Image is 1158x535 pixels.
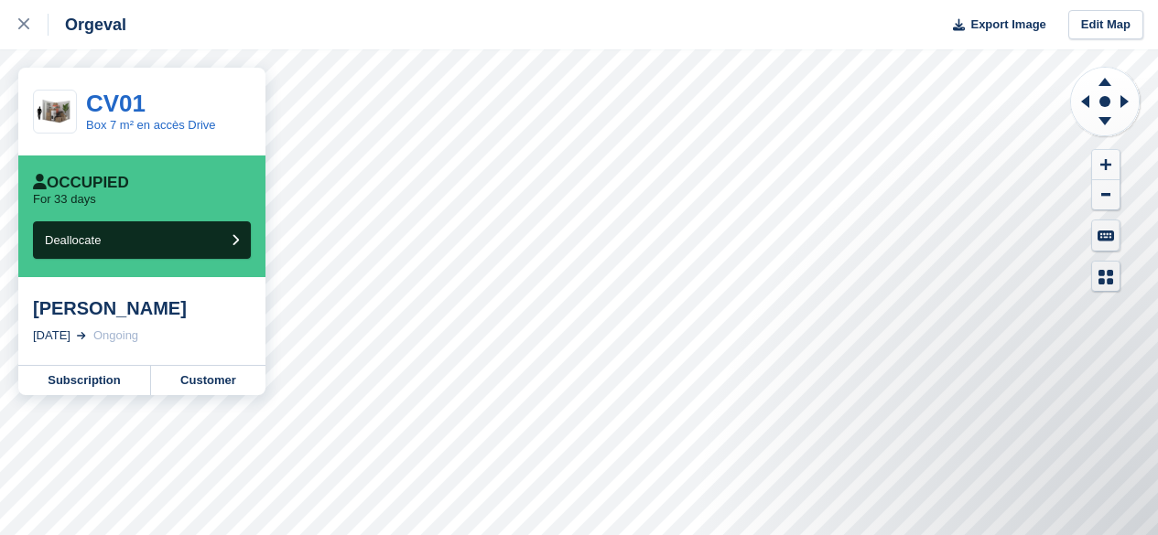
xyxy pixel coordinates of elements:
img: box-7m2.jpg [34,96,76,128]
button: Deallocate [33,221,251,259]
button: Export Image [942,10,1046,40]
div: Orgeval [49,14,126,36]
p: For 33 days [33,192,96,207]
a: CV01 [86,90,146,117]
div: Ongoing [93,326,138,345]
a: Subscription [18,366,151,395]
span: Export Image [970,16,1045,34]
button: Map Legend [1092,262,1120,292]
button: Keyboard Shortcuts [1092,220,1120,251]
div: Occupied [33,174,129,192]
div: [DATE] [33,326,70,345]
span: Deallocate [45,233,101,247]
img: arrow-right-light-icn-cde0832a797a2874e46488d9cf13f60e5c3a73dbe684e267c42b8395dfbc2abf.svg [77,332,86,339]
button: Zoom Out [1092,180,1120,210]
a: Box 7 m² en accès Drive [86,118,216,132]
button: Zoom In [1092,150,1120,180]
div: [PERSON_NAME] [33,297,251,319]
a: Customer [151,366,265,395]
a: Edit Map [1068,10,1143,40]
